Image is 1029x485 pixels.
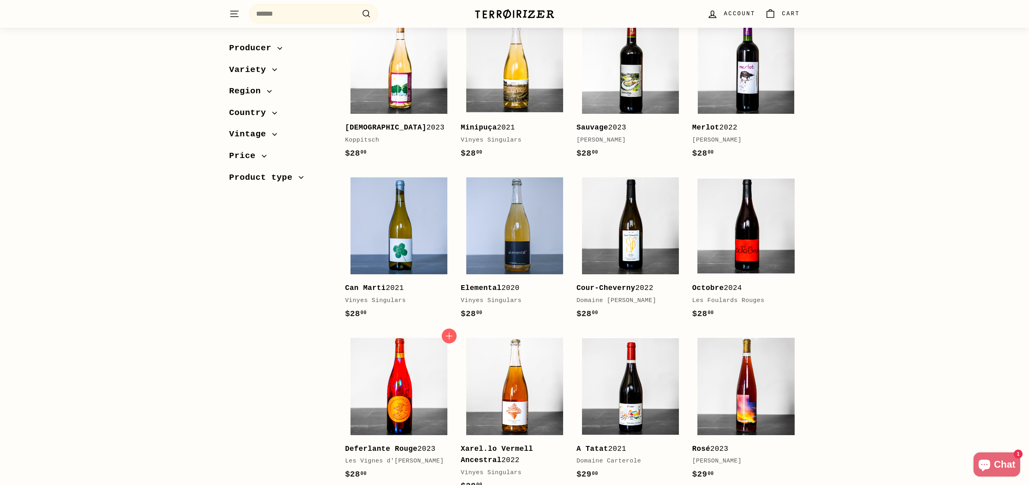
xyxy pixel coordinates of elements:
span: $28 [345,149,367,158]
div: 2023 [345,443,445,455]
button: Region [229,82,332,104]
a: Sauvage2023[PERSON_NAME] [576,11,684,168]
div: 2023 [692,443,792,455]
div: 2021 [576,443,676,455]
div: [PERSON_NAME] [576,136,676,145]
span: $28 [461,149,482,158]
span: $28 [345,470,367,479]
span: $28 [692,309,714,319]
b: Can Marti [345,284,385,292]
a: Octobre2024Les Foulards Rouges [692,172,800,329]
div: [PERSON_NAME] [692,136,792,145]
sup: 00 [592,310,598,316]
span: $28 [692,149,714,158]
span: $28 [345,309,367,319]
div: Domaine [PERSON_NAME] [576,296,676,306]
button: Producer [229,39,332,61]
sup: 00 [707,471,713,477]
div: 2020 [461,282,560,294]
a: Cour-Cheverny2022Domaine [PERSON_NAME] [576,172,684,329]
b: A Tatat [576,445,608,453]
div: 2024 [692,282,792,294]
div: 2023 [345,122,445,134]
b: Sauvage [576,123,608,132]
b: Elemental [461,284,501,292]
button: Country [229,104,332,126]
div: 2021 [461,122,560,134]
b: Xarel.lo Vermell Ancestral [461,445,533,464]
span: Region [229,84,267,98]
div: 2021 [345,282,445,294]
sup: 00 [476,310,482,316]
b: Octobre [692,284,724,292]
span: Producer [229,41,277,55]
span: $29 [692,470,714,479]
b: Merlot [692,123,719,132]
b: [DEMOGRAPHIC_DATA] [345,123,426,132]
div: Les Foulards Rouges [692,296,792,306]
sup: 00 [707,310,713,316]
div: 2022 [692,122,792,134]
span: Price [229,149,262,163]
sup: 00 [592,150,598,155]
a: Can Marti2021Vinyes Singulars [345,172,453,329]
sup: 00 [361,310,367,316]
inbox-online-store-chat: Shopify online store chat [971,452,1023,479]
span: Product type [229,171,299,185]
span: $28 [461,309,482,319]
span: $29 [576,470,598,479]
div: Vinyes Singulars [461,136,560,145]
div: 2023 [576,122,676,134]
b: Minipuça [461,123,497,132]
button: Price [229,147,332,169]
button: Variety [229,61,332,83]
a: [DEMOGRAPHIC_DATA]2023Koppitsch [345,11,453,168]
div: Les Vignes d'[PERSON_NAME] [345,456,445,466]
span: Cart [782,9,800,18]
span: $28 [576,149,598,158]
a: Minipuça2021Vinyes Singulars [461,11,568,168]
div: Domaine Carterole [576,456,676,466]
div: Koppitsch [345,136,445,145]
sup: 00 [361,471,367,477]
span: Country [229,106,272,120]
sup: 00 [707,150,713,155]
span: Vintage [229,127,272,141]
b: Deferlante Rouge [345,445,417,453]
a: Cart [760,2,805,26]
b: Rosé [692,445,710,453]
button: Vintage [229,125,332,147]
div: Vinyes Singulars [461,468,560,478]
div: Vinyes Singulars [345,296,445,306]
sup: 00 [361,150,367,155]
div: 2022 [461,443,560,467]
sup: 00 [476,150,482,155]
a: Account [702,2,760,26]
div: Vinyes Singulars [461,296,560,306]
div: 2022 [576,282,676,294]
button: Product type [229,169,332,191]
a: Elemental2020Vinyes Singulars [461,172,568,329]
div: [PERSON_NAME] [692,456,792,466]
sup: 00 [592,471,598,477]
a: Merlot2022[PERSON_NAME] [692,11,800,168]
span: Variety [229,63,272,77]
span: Account [724,9,755,18]
span: $28 [576,309,598,319]
b: Cour-Cheverny [576,284,635,292]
